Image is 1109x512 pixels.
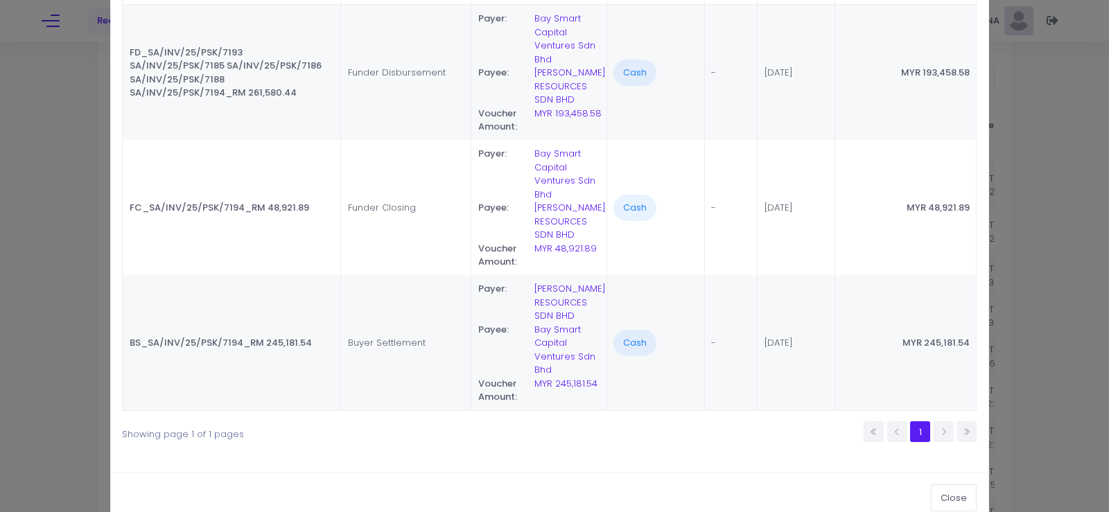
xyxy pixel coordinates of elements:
[471,242,527,269] div: Voucher Amount:
[130,336,312,349] span: BS_SA/INV/25/PSK/7194_RM 245,181.54
[527,242,606,269] div: MYR 48,921.89
[613,60,656,86] span: Cash
[931,484,977,511] button: Close
[705,5,758,140] td: -
[705,275,758,410] td: -
[341,140,471,275] td: Funder Closing
[527,323,606,377] div: Bay Smart Capital Ventures Sdn Bhd
[341,5,471,140] td: Funder Disbursement
[122,420,470,441] div: Showing page 1 of 1 pages
[907,201,970,214] span: MYR 48,921.89
[613,195,656,221] span: Cash
[758,5,835,140] td: [DATE]
[527,377,606,404] div: MYR 245,181.54
[527,201,606,242] div: [PERSON_NAME] RESOURCES SDN BHD
[471,377,527,404] div: Voucher Amount:
[613,330,656,356] span: Cash
[901,66,970,79] span: MYR 193,458.58
[527,147,606,201] div: Bay Smart Capital Ventures Sdn Bhd
[471,147,527,201] div: Payer:
[130,46,322,100] span: FD_SA/INV/25/PSK/7193 SA/INV/25/PSK/7185 SA/INV/25/PSK/7186 SA/INV/25/PSK/7188 SA/INV/25/PSK/7194...
[758,275,835,410] td: [DATE]
[527,12,606,66] div: Bay Smart Capital Ventures Sdn Bhd
[705,140,758,275] td: -
[471,107,527,134] div: Voucher Amount:
[527,107,606,134] div: MYR 193,458.58
[341,275,471,410] td: Buyer Settlement
[902,336,970,349] span: MYR 245,181.54
[758,140,835,275] td: [DATE]
[471,323,527,377] div: Payee:
[471,201,527,242] div: Payee:
[527,66,606,107] div: [PERSON_NAME] RESOURCES SDN BHD
[471,12,527,66] div: Payer:
[471,282,527,323] div: Payer:
[527,282,606,323] div: [PERSON_NAME] RESOURCES SDN BHD
[130,201,309,214] span: FC_SA/INV/25/PSK/7194_RM 48,921.89
[910,421,930,441] a: 1
[471,66,527,107] div: Payee:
